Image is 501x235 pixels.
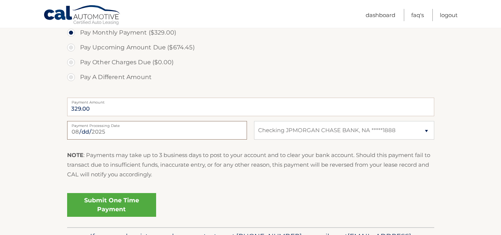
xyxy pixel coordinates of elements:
label: Pay Monthly Payment ($329.00) [67,25,434,40]
label: Pay Other Charges Due ($0.00) [67,55,434,70]
p: : Payments may take up to 3 business days to post to your account and to clear your bank account.... [67,150,434,180]
a: Cal Automotive [43,5,121,26]
label: Pay A Different Amount [67,70,434,85]
label: Pay Upcoming Amount Due ($674.45) [67,40,434,55]
input: Payment Amount [67,98,434,116]
label: Payment Amount [67,98,434,104]
a: Logout [440,9,458,21]
a: Dashboard [366,9,395,21]
input: Payment Date [67,121,247,140]
a: Submit One Time Payment [67,193,156,217]
a: FAQ's [411,9,424,21]
strong: NOTE [67,151,83,159]
label: Payment Processing Date [67,121,247,127]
